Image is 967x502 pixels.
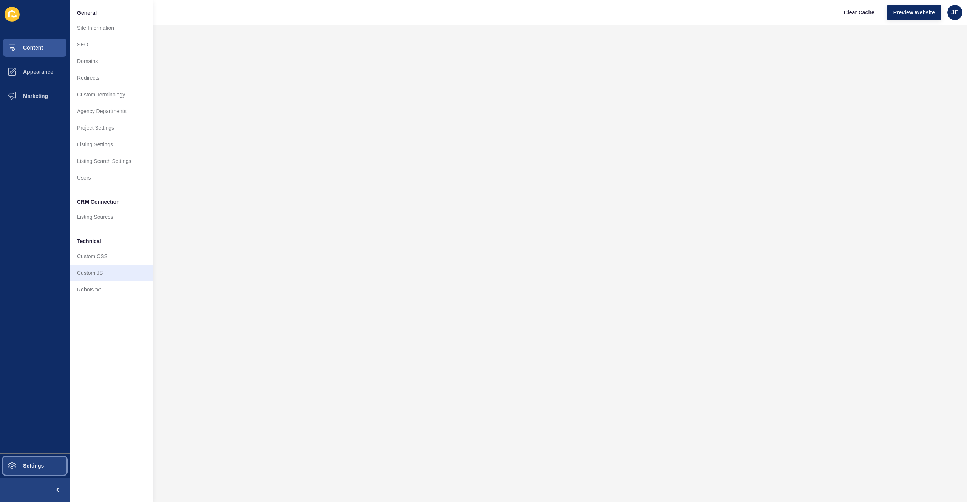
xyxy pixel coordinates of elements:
[70,248,153,265] a: Custom CSS
[893,9,935,16] span: Preview Website
[70,36,153,53] a: SEO
[77,9,97,17] span: General
[70,70,153,86] a: Redirects
[70,20,153,36] a: Site Information
[77,237,101,245] span: Technical
[844,9,874,16] span: Clear Cache
[70,103,153,119] a: Agency Departments
[70,265,153,281] a: Custom JS
[70,153,153,169] a: Listing Search Settings
[837,5,881,20] button: Clear Cache
[70,136,153,153] a: Listing Settings
[70,86,153,103] a: Custom Terminology
[951,9,959,16] span: JE
[77,198,120,206] span: CRM Connection
[70,119,153,136] a: Project Settings
[70,169,153,186] a: Users
[887,5,941,20] button: Preview Website
[70,53,153,70] a: Domains
[70,209,153,225] a: Listing Sources
[70,281,153,298] a: Robots.txt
